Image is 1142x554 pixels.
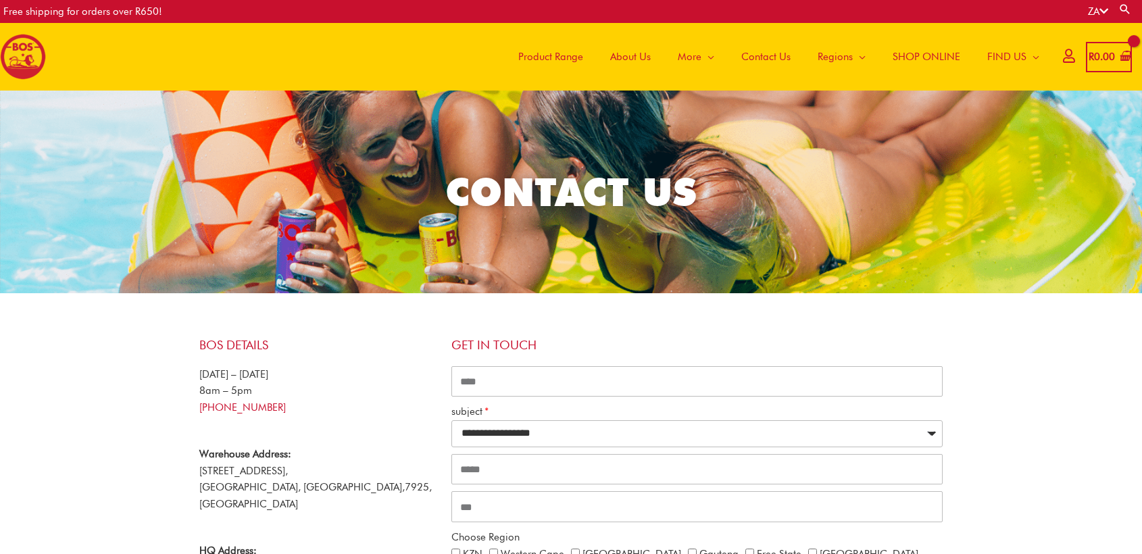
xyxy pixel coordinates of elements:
[451,529,520,546] label: Choose Region
[1089,51,1115,63] bdi: 0.00
[664,23,728,91] a: More
[505,23,597,91] a: Product Range
[199,448,291,460] strong: Warehouse Address:
[879,23,974,91] a: SHOP ONLINE
[597,23,664,91] a: About Us
[804,23,879,91] a: Regions
[728,23,804,91] a: Contact Us
[194,167,949,217] h2: CONTACT US
[199,401,286,413] a: [PHONE_NUMBER]
[741,36,791,77] span: Contact Us
[1089,51,1094,63] span: R
[1086,42,1132,72] a: View Shopping Cart, empty
[199,465,288,477] span: [STREET_ADDRESS],
[893,36,960,77] span: SHOP ONLINE
[451,403,489,420] label: subject
[199,368,268,380] span: [DATE] – [DATE]
[610,36,651,77] span: About Us
[1088,5,1108,18] a: ZA
[678,36,701,77] span: More
[199,338,438,353] h4: BOS Details
[199,481,405,493] span: [GEOGRAPHIC_DATA], [GEOGRAPHIC_DATA],
[818,36,853,77] span: Regions
[495,23,1053,91] nav: Site Navigation
[518,36,583,77] span: Product Range
[1118,3,1132,16] a: Search button
[199,384,252,397] span: 8am – 5pm
[987,36,1026,77] span: FIND US
[451,338,943,353] h4: Get in touch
